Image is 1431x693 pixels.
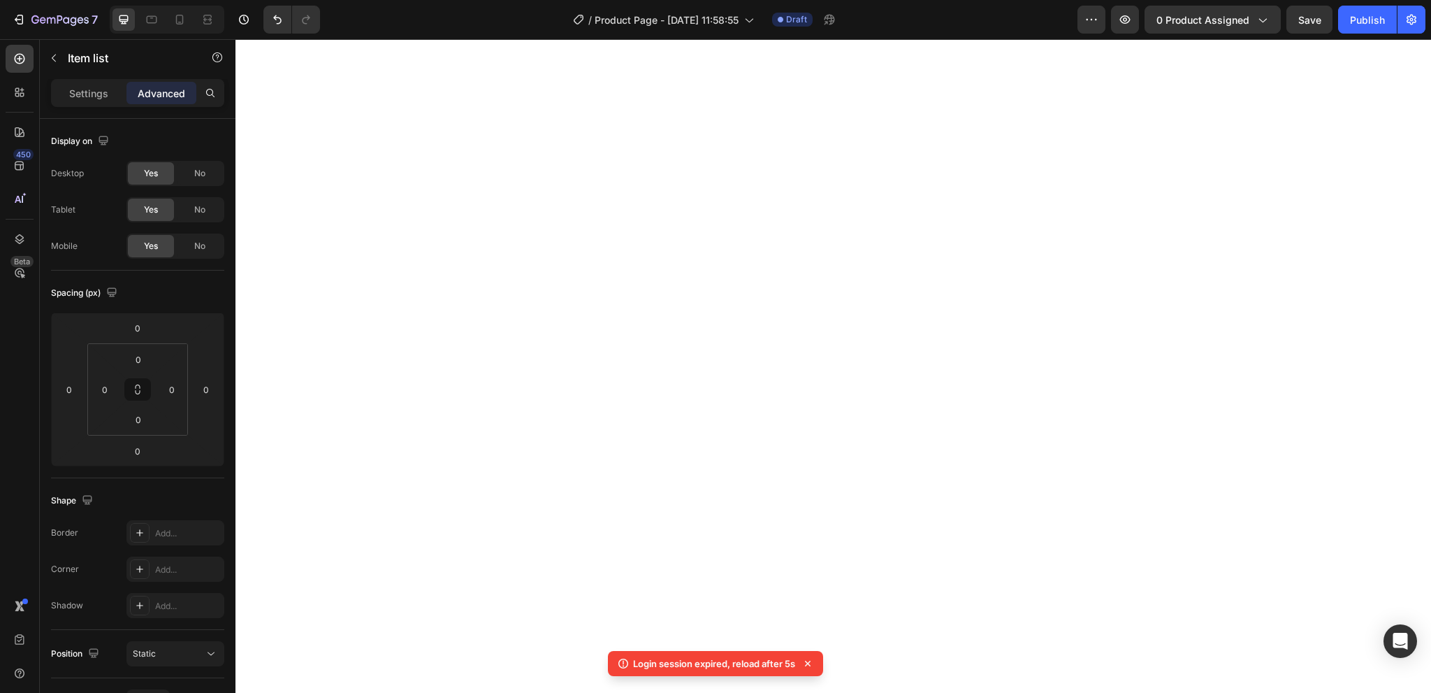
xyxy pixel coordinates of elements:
iframe: Design area [235,39,1431,693]
span: Save [1298,14,1321,26]
div: Display on [51,132,112,151]
span: Yes [144,240,158,252]
button: Static [126,641,224,666]
div: Add... [155,600,221,613]
span: No [194,167,205,180]
span: / [588,13,592,27]
div: Open Intercom Messenger [1383,624,1417,658]
span: Product Page - [DATE] 11:58:55 [595,13,739,27]
span: Yes [144,203,158,216]
div: Spacing (px) [51,284,120,303]
button: 0 product assigned [1145,6,1281,34]
div: Add... [155,527,221,540]
span: Yes [144,167,158,180]
input: 0px [124,409,152,430]
button: 7 [6,6,104,34]
span: Draft [786,13,807,26]
button: Publish [1338,6,1397,34]
div: Shadow [51,599,83,612]
div: Desktop [51,167,84,180]
div: Publish [1350,13,1385,27]
span: 0 product assigned [1156,13,1249,27]
input: 0 [124,317,152,338]
input: 0px [94,379,115,400]
div: Mobile [51,240,78,252]
span: No [194,203,205,216]
p: 7 [92,11,98,28]
div: Undo/Redo [263,6,320,34]
p: Item list [68,50,187,66]
div: Corner [51,563,79,576]
div: Shape [51,492,96,510]
div: Add... [155,564,221,576]
input: 0 [196,379,217,400]
p: Settings [69,86,108,101]
div: Position [51,645,102,664]
input: 0px [161,379,182,400]
p: Login session expired, reload after 5s [633,657,795,671]
button: Save [1286,6,1332,34]
div: 450 [13,149,34,160]
div: Beta [10,256,34,267]
div: Border [51,527,78,539]
div: Tablet [51,203,75,216]
input: 0 [59,379,80,400]
span: Static [133,648,156,659]
input: 0px [124,349,152,370]
input: 0 [124,441,152,462]
p: Advanced [138,86,185,101]
span: No [194,240,205,252]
